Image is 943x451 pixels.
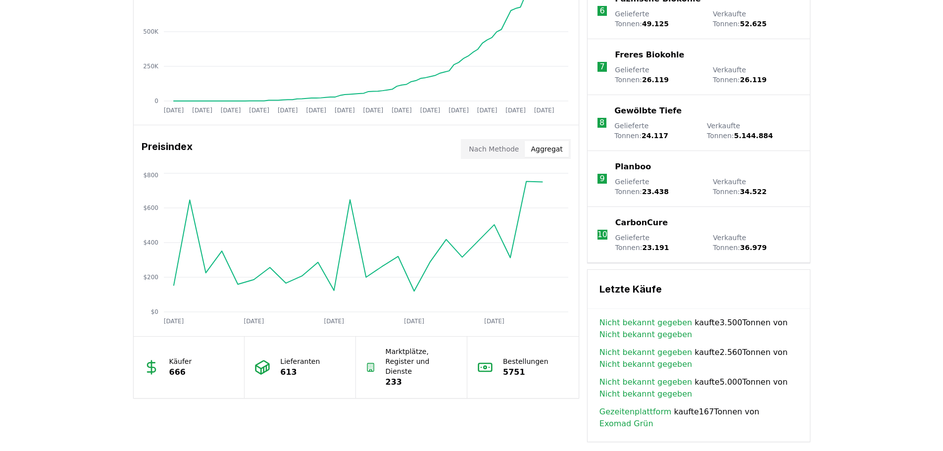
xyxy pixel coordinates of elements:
tspan: [DATE] [163,318,184,325]
a: Planboo [615,161,651,173]
font: 34.522 [740,188,767,196]
tspan: [DATE] [363,107,383,114]
font: 167 [699,407,714,416]
font: Nicht bekannt gegeben [599,318,692,327]
font: : [732,132,734,140]
tspan: [DATE] [163,107,184,114]
a: Nicht bekannt gegeben [599,347,692,358]
font: Gelieferte Tonnen [615,66,649,84]
a: Freres Biokohle [615,49,684,61]
font: : [640,244,643,251]
font: 52.625 [740,20,767,28]
font: 6 [600,6,605,15]
tspan: [DATE] [505,107,526,114]
a: Gezeitenplattform [599,406,671,418]
font: Nicht bekannt gegeben [599,359,692,369]
tspan: $0 [150,308,158,315]
tspan: [DATE] [244,318,264,325]
font: 24.117 [642,132,668,140]
tspan: [DATE] [392,107,412,114]
font: 49.125 [642,20,669,28]
font: Nicht bekannt gegeben [599,377,692,387]
tspan: [DATE] [534,107,554,114]
a: CarbonCure [615,217,668,229]
font: : [738,76,740,84]
font: Verkaufte Tonnen [713,178,746,196]
tspan: $600 [143,204,158,211]
font: 2.560 [720,348,743,357]
font: Gelieferte Tonnen [615,234,649,251]
font: 5.000 [720,377,743,387]
a: Exomad Grün [599,418,653,430]
font: kaufte [695,318,719,327]
tspan: [DATE] [220,107,241,114]
font: : [738,244,740,251]
font: Verkaufte Tonnen [713,10,746,28]
font: 666 [169,367,186,377]
font: 7 [600,62,605,71]
tspan: [DATE] [324,318,344,325]
font: : [640,20,642,28]
font: Planboo [615,162,651,171]
font: kaufte [695,348,719,357]
font: 3.500 [720,318,743,327]
tspan: [DATE] [448,107,469,114]
font: Nicht bekannt gegeben [599,348,692,357]
font: : [640,188,642,196]
font: 5.144.884 [734,132,773,140]
font: Tonnen von [742,318,788,327]
tspan: [DATE] [404,318,424,325]
font: Gelieferte Tonnen [615,178,649,196]
font: : [640,76,642,84]
font: 23.191 [643,244,669,251]
font: Lieferanten [280,357,320,365]
font: : [738,20,740,28]
font: Verkaufte Tonnen [713,234,746,251]
font: 36.979 [740,244,767,251]
font: Gewölbte Tiefe [614,106,682,115]
font: 5751 [503,367,525,377]
font: Exomad Grün [599,419,653,428]
tspan: [DATE] [277,107,298,114]
tspan: 250K [143,63,159,70]
font: kaufte [674,407,698,416]
font: Freres Biokohle [615,50,684,59]
font: Nicht bekannt gegeben [599,330,692,339]
tspan: 500K [143,28,159,35]
font: 26.119 [740,76,767,84]
a: Nicht bekannt gegeben [599,317,692,329]
font: Letzte Käufe [599,283,662,295]
tspan: $800 [143,172,158,179]
font: : [738,188,740,196]
tspan: $400 [143,239,158,246]
a: Nicht bekannt gegeben [599,376,692,388]
font: Gelieferte Tonnen [615,10,649,28]
font: 9 [600,174,605,183]
font: 26.119 [642,76,669,84]
tspan: [DATE] [192,107,212,114]
font: Käufer [169,357,192,365]
font: Aggregat [531,145,562,153]
font: 10 [597,230,607,239]
font: Preisindex [142,141,193,152]
font: kaufte [695,377,719,387]
font: Marktplätze, Register und Dienste [386,348,430,375]
tspan: [DATE] [484,318,504,325]
font: Tonnen von [714,407,759,416]
a: Nicht bekannt gegeben [599,329,692,341]
font: Bestellungen [503,357,548,365]
tspan: [DATE] [420,107,440,114]
font: Tonnen von [742,377,788,387]
tspan: $200 [143,274,158,281]
tspan: [DATE] [477,107,497,114]
a: Gewölbte Tiefe [614,105,682,117]
font: Nach Methode [469,145,519,153]
font: 233 [386,377,402,387]
tspan: 0 [154,98,158,104]
font: : [639,132,642,140]
font: 613 [280,367,297,377]
font: Gelieferte Tonnen [614,122,648,140]
font: 23.438 [642,188,669,196]
font: Gezeitenplattform [599,407,671,416]
font: Tonnen von [742,348,788,357]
